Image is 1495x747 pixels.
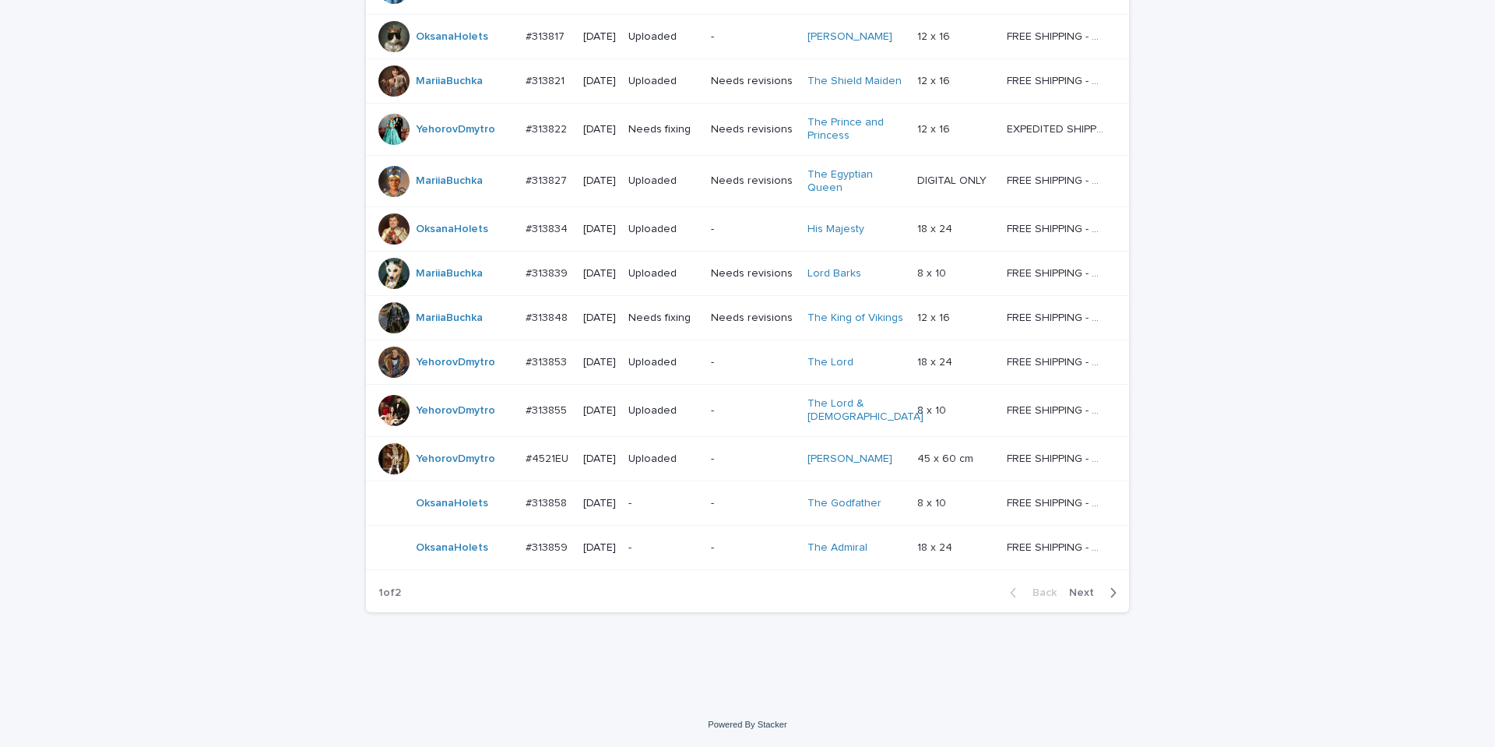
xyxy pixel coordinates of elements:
[1007,494,1107,510] p: FREE SHIPPING - preview in 1-2 business days, after your approval delivery will take 5-10 b.d.
[628,312,698,325] p: Needs fixing
[416,404,495,418] a: YehorovDmytro
[583,223,616,236] p: [DATE]
[583,497,616,510] p: [DATE]
[1007,27,1107,44] p: FREE SHIPPING - preview in 1-2 business days, after your approval delivery will take 5-10 b.d.
[583,541,616,555] p: [DATE]
[416,453,495,466] a: YehorovDmytro
[366,296,1129,340] tr: MariiaBuchka #313848#313848 [DATE]Needs fixingNeeds revisionsThe King of Vikings 12 x 1612 x 16 F...
[416,123,495,136] a: YehorovDmytro
[807,267,861,280] a: Lord Barks
[711,75,794,88] p: Needs revisions
[917,449,976,466] p: 45 x 60 cm
[526,494,570,510] p: #313858
[526,171,570,188] p: #313827
[1007,264,1107,280] p: FREE SHIPPING - preview in 1-2 business days, after your approval delivery will take 5-10 b.d.
[526,72,568,88] p: #313821
[807,168,905,195] a: The Egyptian Queen
[416,75,483,88] a: MariiaBuchka
[526,308,571,325] p: #313848
[628,223,698,236] p: Uploaded
[711,404,794,418] p: -
[526,120,570,136] p: #313822
[628,497,698,510] p: -
[807,30,892,44] a: [PERSON_NAME]
[711,541,794,555] p: -
[628,404,698,418] p: Uploaded
[583,174,616,188] p: [DATE]
[711,30,794,44] p: -
[526,27,568,44] p: #313817
[366,155,1129,207] tr: MariiaBuchka #313827#313827 [DATE]UploadedNeeds revisionsThe Egyptian Queen DIGITAL ONLYDIGITAL O...
[583,404,616,418] p: [DATE]
[583,356,616,369] p: [DATE]
[366,252,1129,296] tr: MariiaBuchka #313839#313839 [DATE]UploadedNeeds revisionsLord Barks 8 x 108 x 10 FREE SHIPPING - ...
[711,497,794,510] p: -
[1007,220,1107,236] p: FREE SHIPPING - preview in 1-2 business days, after your approval delivery will take 5-10 b.d.
[708,720,786,729] a: Powered By Stacker
[1007,72,1107,88] p: FREE SHIPPING - preview in 1-2 business days, after your approval delivery will take 5-10 b.d.
[917,538,955,555] p: 18 x 24
[526,220,571,236] p: #313834
[1007,308,1107,325] p: FREE SHIPPING - preview in 1-2 business days, after your approval delivery will take 5-10 b.d.
[526,449,572,466] p: #4521EU
[807,356,853,369] a: The Lord
[416,312,483,325] a: MariiaBuchka
[628,75,698,88] p: Uploaded
[526,401,570,418] p: #313855
[807,223,864,236] a: His Majesty
[526,538,571,555] p: #313859
[711,453,794,466] p: -
[807,541,867,555] a: The Admiral
[1007,171,1107,188] p: FREE SHIPPING - preview in 1-2 business days, after your approval delivery will take 5-10 b.d.
[366,340,1129,385] tr: YehorovDmytro #313853#313853 [DATE]Uploaded-The Lord 18 x 2418 x 24 FREE SHIPPING - preview in 1-...
[711,312,794,325] p: Needs revisions
[807,397,923,424] a: The Lord & [DEMOGRAPHIC_DATA]
[917,401,949,418] p: 8 x 10
[416,497,488,510] a: OksanaHolets
[366,59,1129,104] tr: MariiaBuchka #313821#313821 [DATE]UploadedNeeds revisionsThe Shield Maiden 12 x 1612 x 16 FREE SH...
[416,174,483,188] a: MariiaBuchka
[917,220,955,236] p: 18 x 24
[1007,120,1107,136] p: EXPEDITED SHIPPING - preview in 1 business day; delivery up to 5 business days after your approval.
[1007,449,1107,466] p: FREE SHIPPING - preview in 1-2 business days, after your approval delivery will take 5-10 busines...
[628,356,698,369] p: Uploaded
[583,312,616,325] p: [DATE]
[416,541,488,555] a: OksanaHolets
[526,353,570,369] p: #313853
[711,123,794,136] p: Needs revisions
[583,75,616,88] p: [DATE]
[366,15,1129,59] tr: OksanaHolets #313817#313817 [DATE]Uploaded-[PERSON_NAME] 12 x 1612 x 16 FREE SHIPPING - preview i...
[917,308,953,325] p: 12 x 16
[1069,587,1103,598] span: Next
[628,174,698,188] p: Uploaded
[807,497,881,510] a: The Godfather
[366,574,413,612] p: 1 of 2
[711,356,794,369] p: -
[807,116,905,143] a: The Prince and Princess
[416,30,488,44] a: OksanaHolets
[583,30,616,44] p: [DATE]
[416,356,495,369] a: YehorovDmytro
[366,385,1129,437] tr: YehorovDmytro #313855#313855 [DATE]Uploaded-The Lord & [DEMOGRAPHIC_DATA] 8 x 108 x 10 FREE SHIPP...
[366,481,1129,525] tr: OksanaHolets #313858#313858 [DATE]--The Godfather 8 x 108 x 10 FREE SHIPPING - preview in 1-2 bus...
[366,104,1129,156] tr: YehorovDmytro #313822#313822 [DATE]Needs fixingNeeds revisionsThe Prince and Princess 12 x 1612 x...
[807,75,902,88] a: The Shield Maiden
[628,123,698,136] p: Needs fixing
[917,120,953,136] p: 12 x 16
[1007,401,1107,418] p: FREE SHIPPING - preview in 1-2 business days, after your approval delivery will take 5-10 b.d.
[807,312,903,325] a: The King of Vikings
[917,27,953,44] p: 12 x 16
[416,267,483,280] a: MariiaBuchka
[628,30,698,44] p: Uploaded
[917,494,949,510] p: 8 x 10
[628,267,698,280] p: Uploaded
[807,453,892,466] a: [PERSON_NAME]
[583,453,616,466] p: [DATE]
[583,123,616,136] p: [DATE]
[1023,587,1057,598] span: Back
[628,541,698,555] p: -
[917,353,955,369] p: 18 x 24
[526,264,571,280] p: #313839
[917,264,949,280] p: 8 x 10
[711,174,794,188] p: Needs revisions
